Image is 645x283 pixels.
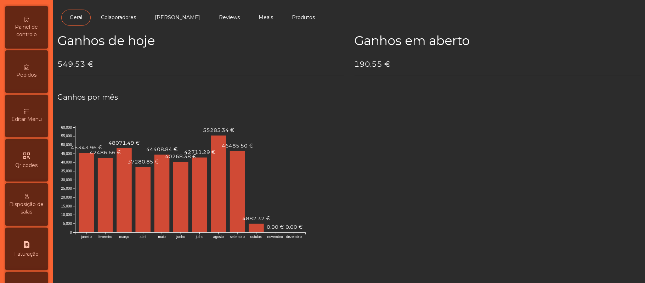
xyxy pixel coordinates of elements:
a: Colaboradores [92,10,145,26]
h4: 549.53 € [57,59,344,70]
text: 40268.38 € [165,153,196,160]
span: Qr codes [16,162,38,169]
a: Meals [250,10,282,26]
text: 37280.85 € [128,159,159,165]
text: novembro [267,235,283,239]
text: 30,000 [61,178,72,182]
text: 0.00 € [267,224,284,230]
text: 20,000 [61,195,72,199]
span: Painel de controlo [7,23,46,38]
text: abril [140,235,146,239]
h2: Ganhos de hoje [57,33,344,48]
text: 60,000 [61,126,72,129]
text: março [119,235,129,239]
text: 45343.96 € [71,144,102,151]
text: 55,000 [61,134,72,138]
h2: Ganhos em aberto [355,33,641,48]
span: Disposição de salas [7,201,46,216]
i: qr_code [22,151,31,160]
text: 46485.50 € [222,143,253,149]
a: [PERSON_NAME] [146,10,209,26]
text: janeiro [81,235,92,239]
a: Reviews [210,10,248,26]
h4: Ganhos por mês [57,92,641,102]
h4: 190.55 € [355,59,641,70]
text: 4882.32 € [242,215,270,222]
text: 5,000 [63,222,72,226]
a: Geral [61,10,91,26]
text: 40,000 [61,160,72,164]
text: 50,000 [61,143,72,147]
text: outubro [250,235,262,239]
text: 0 [70,231,72,234]
i: request_page [22,240,31,249]
a: Produtos [283,10,323,26]
text: 48071.49 € [109,140,140,146]
text: 35,000 [61,169,72,173]
text: 0.00 € [285,224,302,230]
span: Editar Menu [11,116,42,123]
text: 42486.66 € [90,149,121,156]
text: 25,000 [61,187,72,190]
text: 45,000 [61,152,72,156]
text: fevereiro [98,235,112,239]
text: 10,000 [61,213,72,217]
span: Pedidos [17,71,37,79]
text: junho [176,235,185,239]
text: julho [196,235,204,239]
text: 42711.29 € [184,149,215,155]
text: maio [158,235,166,239]
text: 55285.34 € [203,127,234,133]
text: setembro [230,235,245,239]
text: agosto [213,235,224,239]
text: 15,000 [61,204,72,208]
span: Faturação [15,250,39,258]
text: 44408.84 € [146,146,177,152]
text: dezembro [286,235,302,239]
